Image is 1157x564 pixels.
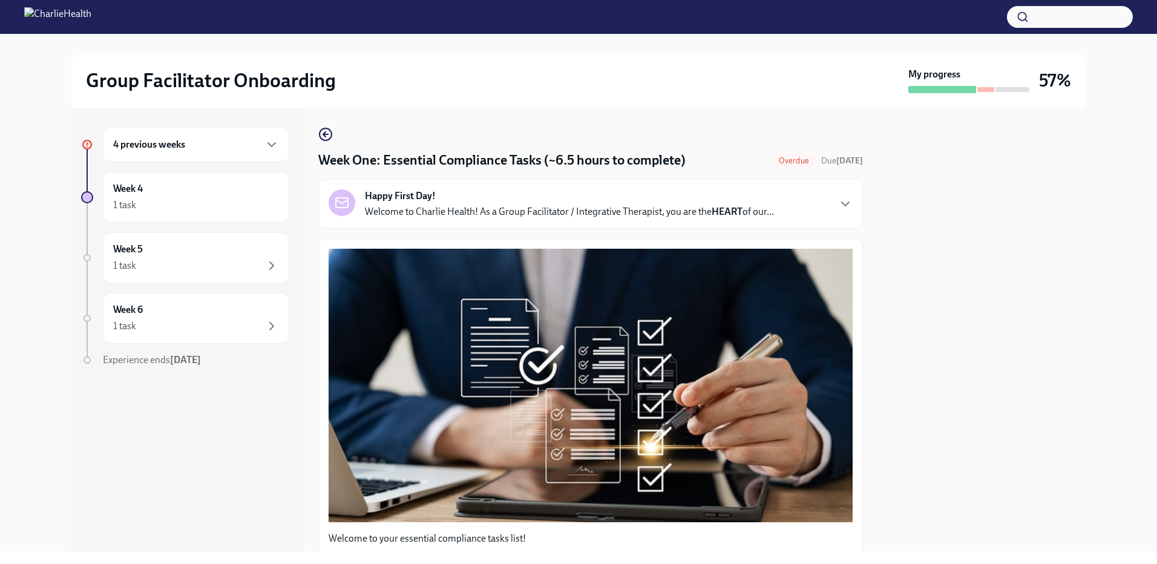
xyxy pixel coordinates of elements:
[113,259,136,272] div: 1 task
[170,354,201,366] strong: [DATE]
[821,155,863,166] span: September 2nd, 2025 10:00
[103,127,289,162] div: 4 previous weeks
[86,68,336,93] h2: Group Facilitator Onboarding
[113,303,143,316] h6: Week 6
[329,532,853,545] p: Welcome to your essential compliance tasks list!
[836,156,863,166] strong: [DATE]
[329,249,853,522] button: Zoom image
[113,182,143,195] h6: Week 4
[81,232,289,283] a: Week 51 task
[81,172,289,223] a: Week 41 task
[365,189,436,203] strong: Happy First Day!
[113,198,136,212] div: 1 task
[821,156,863,166] span: Due
[113,243,143,256] h6: Week 5
[113,320,136,333] div: 1 task
[908,68,960,81] strong: My progress
[712,206,742,217] strong: HEART
[81,293,289,344] a: Week 61 task
[318,151,686,169] h4: Week One: Essential Compliance Tasks (~6.5 hours to complete)
[113,138,185,151] h6: 4 previous weeks
[24,7,91,27] img: CharlieHealth
[772,156,816,165] span: Overdue
[1039,70,1071,91] h3: 57%
[103,354,201,366] span: Experience ends
[365,205,774,218] p: Welcome to Charlie Health! As a Group Facilitator / Integrative Therapist, you are the of our...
